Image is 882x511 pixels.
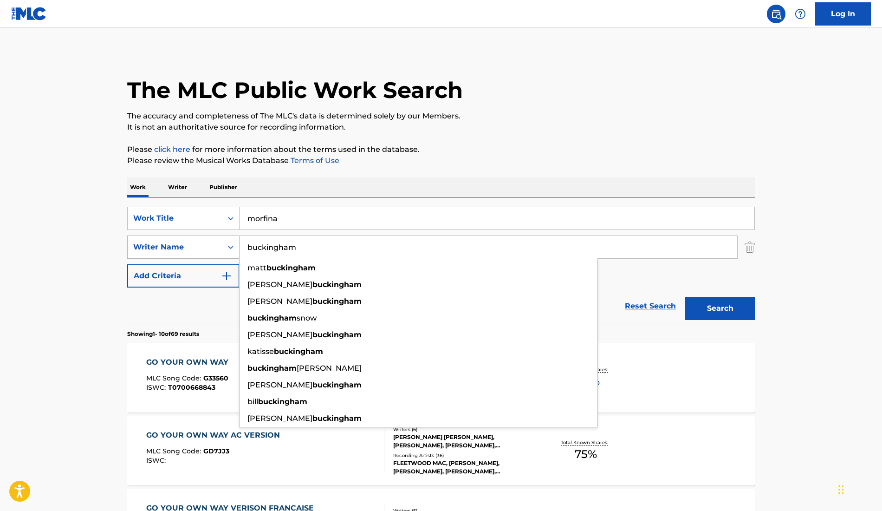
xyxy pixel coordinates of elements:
strong: buckingham [247,364,297,373]
button: Add Criteria [127,264,240,288]
strong: buckingham [247,314,297,322]
div: Recording Artists ( 36 ) [393,452,533,459]
span: MLC Song Code : [146,374,203,382]
span: [PERSON_NAME] [247,380,312,389]
p: Total Known Shares: [561,439,610,446]
strong: buckingham [312,414,362,423]
span: GD7JJ3 [203,447,229,455]
a: GO YOUR OWN WAYMLC Song Code:G33560ISWC:T0700668843Writers (1)[PERSON_NAME]Recording Artists (665... [127,343,755,413]
iframe: Chat Widget [836,466,882,511]
strong: buckingham [258,397,307,406]
div: Drag [838,476,844,504]
strong: buckingham [312,380,362,389]
span: ISWC : [146,383,168,392]
span: [PERSON_NAME] [247,330,312,339]
p: Work [127,177,149,197]
div: [PERSON_NAME] [PERSON_NAME], [PERSON_NAME], [PERSON_NAME], [PERSON_NAME], [PERSON_NAME], [PERSON_... [393,433,533,450]
span: MLC Song Code : [146,447,203,455]
span: katisse [247,347,274,356]
span: [PERSON_NAME] [247,297,312,306]
a: Reset Search [620,296,681,316]
span: 75 % [575,446,597,463]
span: T0700668843 [168,383,215,392]
span: matt [247,263,266,272]
span: [PERSON_NAME] [247,414,312,423]
img: search [771,8,782,20]
span: [PERSON_NAME] [247,280,312,289]
a: Terms of Use [289,156,339,165]
img: help [795,8,806,20]
h1: The MLC Public Work Search [127,76,463,104]
span: G33560 [203,374,228,382]
p: The accuracy and completeness of The MLC's data is determined solely by our Members. [127,111,755,122]
div: Writer Name [133,242,217,253]
strong: buckingham [274,347,323,356]
div: Work Title [133,213,217,224]
form: Search Form [127,207,755,325]
div: GO YOUR OWN WAY AC VERSION [146,430,285,441]
span: [PERSON_NAME] [297,364,362,373]
strong: buckingham [312,330,362,339]
p: It is not an authoritative source for recording information. [127,122,755,133]
span: snow [297,314,317,322]
img: MLC Logo [11,7,47,20]
span: bill [247,397,258,406]
div: Help [791,5,810,23]
strong: buckingham [266,263,316,272]
a: GO YOUR OWN WAY AC VERSIONMLC Song Code:GD7JJ3ISWC:Writers (6)[PERSON_NAME] [PERSON_NAME], [PERSO... [127,416,755,485]
p: Showing 1 - 10 of 69 results [127,330,199,338]
img: 9d2ae6d4665cec9f34b9.svg [221,270,232,282]
button: Search [685,297,755,320]
p: Publisher [207,177,240,197]
p: Please review the Musical Works Database [127,155,755,166]
a: Public Search [767,5,785,23]
p: Please for more information about the terms used in the database. [127,144,755,155]
div: GO YOUR OWN WAY [146,357,233,368]
strong: buckingham [312,297,362,306]
div: FLEETWOOD MAC, [PERSON_NAME], [PERSON_NAME], [PERSON_NAME], [PERSON_NAME] [393,459,533,476]
p: Writer [165,177,190,197]
img: Delete Criterion [745,236,755,259]
strong: buckingham [312,280,362,289]
a: Log In [815,2,871,26]
div: Writers ( 6 ) [393,426,533,433]
span: ISWC : [146,456,168,465]
a: click here [154,145,190,154]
